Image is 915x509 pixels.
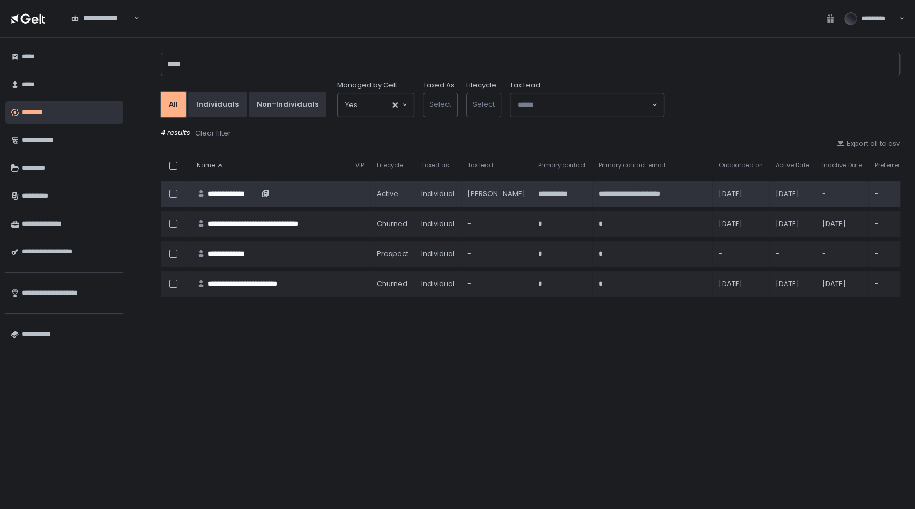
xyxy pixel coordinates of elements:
div: - [467,279,525,289]
button: All [161,92,186,117]
div: [DATE] [776,219,809,229]
div: Search for option [338,93,414,117]
div: - [822,249,862,259]
button: Individuals [188,92,247,117]
span: Managed by Gelt [337,80,397,90]
button: Clear filter [195,128,232,139]
div: Individual [421,249,455,259]
button: Export all to csv [836,139,900,148]
div: 4 results [161,128,900,139]
span: Yes [345,100,358,110]
button: Clear Selected [392,102,398,108]
span: Primary contact [538,161,586,169]
span: Select [473,99,495,109]
div: Individuals [196,100,239,109]
span: Select [429,99,451,109]
input: Search for option [518,100,651,110]
div: Clear filter [195,129,231,138]
div: - [822,189,862,199]
span: Tax Lead [510,80,540,90]
input: Search for option [71,23,133,34]
input: Search for option [358,100,391,110]
button: Non-Individuals [249,92,326,117]
div: All [169,100,178,109]
span: prospect [377,249,408,259]
span: Onboarded on [719,161,763,169]
div: [PERSON_NAME] [467,189,525,199]
div: - [467,249,525,259]
div: Search for option [510,93,664,117]
div: [DATE] [719,279,763,289]
div: [DATE] [776,189,809,199]
div: [DATE] [822,279,862,289]
div: Individual [421,219,455,229]
div: - [776,249,809,259]
span: Lifecycle [377,161,403,169]
div: [DATE] [776,279,809,289]
span: Active Date [776,161,809,169]
span: VIP [355,161,364,169]
div: [DATE] [719,189,763,199]
span: Taxed as [421,161,449,169]
div: - [467,219,525,229]
div: Non-Individuals [257,100,318,109]
div: Individual [421,279,455,289]
span: Primary contact email [599,161,665,169]
span: Tax lead [467,161,493,169]
span: Name [197,161,215,169]
span: churned [377,279,407,289]
label: Lifecycle [466,80,496,90]
label: Taxed As [423,80,455,90]
div: - [719,249,763,259]
div: [DATE] [822,219,862,229]
span: active [377,189,398,199]
div: Search for option [64,8,139,29]
span: Inactive Date [822,161,862,169]
div: [DATE] [719,219,763,229]
span: churned [377,219,407,229]
div: Individual [421,189,455,199]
